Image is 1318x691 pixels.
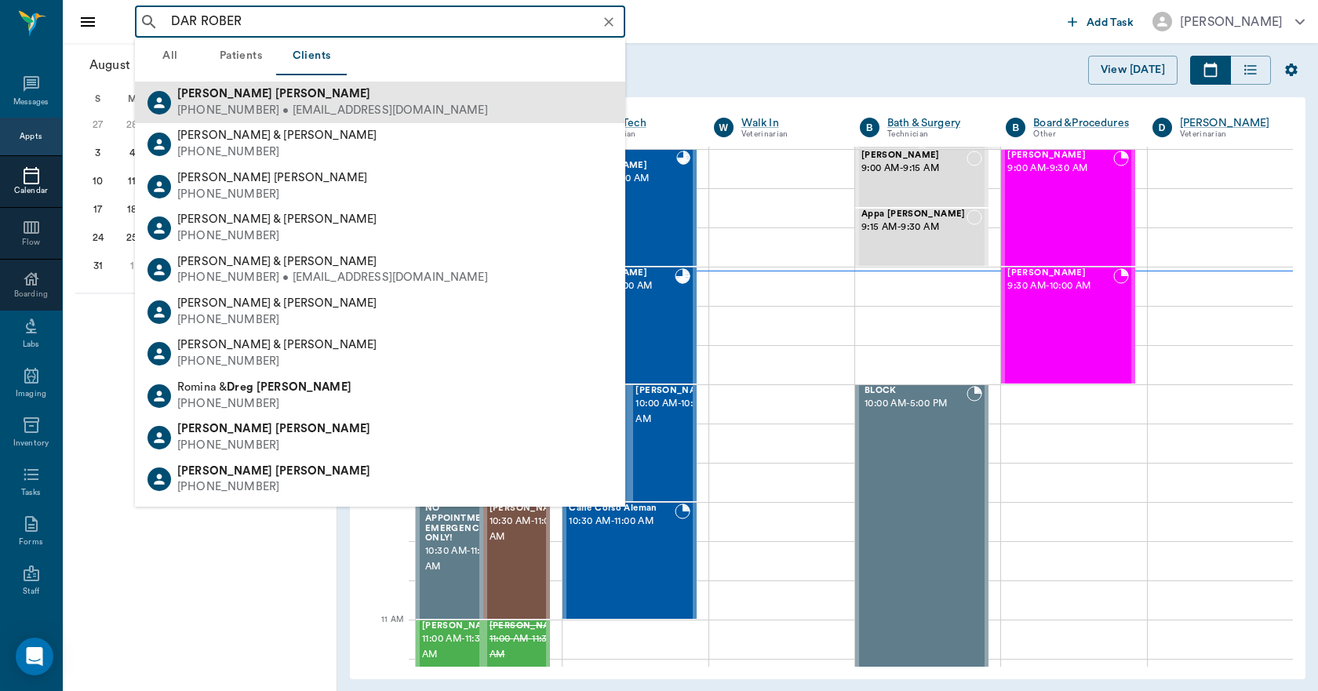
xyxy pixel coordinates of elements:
div: READY_TO_CHECKOUT, 9:00 AM - 9:30 AM [563,149,696,267]
span: Romina & [177,381,351,393]
div: Technician [887,128,982,141]
b: Dreg [227,381,253,393]
div: M [115,87,150,111]
div: 11 AM [362,612,403,651]
div: B [860,118,879,137]
span: 10:30 AM - 11:00 AM [490,514,568,545]
div: Sunday, August 17, 2025 [87,198,109,220]
span: [PERSON_NAME] [1007,151,1112,161]
div: Appts [20,131,42,143]
div: BOOKED, 9:30 AM - 10:00 AM [1001,267,1134,384]
div: Veterinarian [741,128,836,141]
button: View [DATE] [1088,56,1178,85]
div: Forms [19,536,42,548]
div: NOT_CONFIRMED, 9:15 AM - 9:30 AM [855,208,988,267]
div: Technician [595,128,690,141]
a: Appt Tech [595,115,690,131]
div: B [1006,118,1025,137]
span: August [86,54,133,76]
span: Appa [PERSON_NAME] [861,209,967,220]
span: 10:00 AM - 5:00 PM [865,396,967,412]
div: [PHONE_NUMBER] [177,312,377,329]
div: Inventory [13,438,49,449]
a: Walk In [741,115,836,131]
span: BLOCK [865,386,967,396]
span: 9:15 AM - 9:30 AM [861,220,967,235]
div: [PHONE_NUMBER] [177,228,377,245]
button: [PERSON_NAME] [1140,7,1317,36]
span: [PERSON_NAME] [PERSON_NAME] [177,172,367,184]
div: Monday, August 4, 2025 [121,142,143,164]
button: Add Task [1061,7,1140,36]
span: 11:00 AM - 11:30 AM [422,631,501,663]
span: 9:30 AM - 10:00 AM [1007,278,1112,294]
div: READY_TO_CHECKOUT, 9:30 AM - 10:00 AM [563,267,696,384]
button: All [135,38,206,75]
span: 9:00 AM - 9:30 AM [1007,161,1112,176]
span: [PERSON_NAME] & [PERSON_NAME] [177,256,377,267]
button: Close drawer [72,6,104,38]
div: D [1152,118,1172,137]
div: W [714,118,734,137]
div: [PHONE_NUMBER] [177,479,370,496]
span: [PERSON_NAME] [1007,268,1112,278]
b: [PERSON_NAME] [257,381,351,393]
div: NOT_CONFIRMED, 9:00 AM - 9:15 AM [855,149,988,208]
div: Sunday, August 24, 2025 [87,227,109,249]
span: [PERSON_NAME] [635,386,714,396]
div: [PHONE_NUMBER] • [EMAIL_ADDRESS][DOMAIN_NAME] [177,270,488,286]
div: BOOKED, 10:00 AM - 10:30 AM [629,384,696,502]
a: [PERSON_NAME] [1180,115,1275,131]
b: [PERSON_NAME] [177,88,272,100]
div: BOOKED, 10:30 AM - 11:00 AM [563,502,696,620]
div: Sunday, July 27, 2025 [87,114,109,136]
div: Sunday, August 31, 2025 [87,255,109,277]
div: Sunday, August 10, 2025 [87,170,109,192]
button: Clear [598,11,620,33]
span: [PERSON_NAME] [490,504,568,514]
span: Cane Corso Aleman [569,504,674,514]
div: [PHONE_NUMBER] [177,396,351,413]
div: S [81,87,115,111]
div: Open Intercom Messenger [16,638,53,675]
span: [PERSON_NAME] & [PERSON_NAME] [177,297,377,309]
span: 2025 [133,54,168,76]
div: BOOKED, 10:30 AM - 11:00 AM [416,502,483,620]
div: Monday, September 1, 2025 [121,255,143,277]
div: Bath & Surgery [887,115,982,131]
div: [PHONE_NUMBER] [177,187,367,203]
span: [PERSON_NAME] & [PERSON_NAME] [177,129,377,141]
div: Monday, August 11, 2025 [121,170,143,192]
div: Monday, August 18, 2025 [121,198,143,220]
span: [PERSON_NAME] & [PERSON_NAME] [177,213,377,225]
div: [PHONE_NUMBER] [177,438,370,454]
b: [PERSON_NAME] [275,465,370,477]
b: [PERSON_NAME] [275,88,370,100]
div: [PHONE_NUMBER] [177,354,377,370]
input: Search [165,11,621,33]
span: 10:00 AM - 10:30 AM [635,396,714,427]
span: 11:00 AM - 11:30 AM [490,631,568,663]
span: [PERSON_NAME] [490,621,568,631]
button: August2025 [82,49,191,81]
span: NO APPOINTMENT! EMERGENCY ONLY! [425,504,497,544]
div: Monday, August 25, 2025 [121,227,143,249]
span: 9:00 AM - 9:15 AM [861,161,967,176]
div: Sunday, August 3, 2025 [87,142,109,164]
span: 10:30 AM - 11:00 AM [425,544,497,575]
span: [PERSON_NAME] [422,621,501,631]
b: [PERSON_NAME] [177,423,272,435]
div: Staff [23,586,39,598]
b: [PERSON_NAME] [177,465,272,477]
div: Tasks [21,487,41,499]
button: Clients [276,38,347,75]
div: NOT_CONFIRMED, 10:30 AM - 11:00 AM [483,502,551,620]
b: [PERSON_NAME] [275,423,370,435]
div: BOOKED, 9:00 AM - 9:30 AM [1001,149,1134,267]
button: Patients [206,38,276,75]
div: Veterinarian [1180,128,1275,141]
div: Imaging [16,388,46,400]
div: Labs [23,339,39,351]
